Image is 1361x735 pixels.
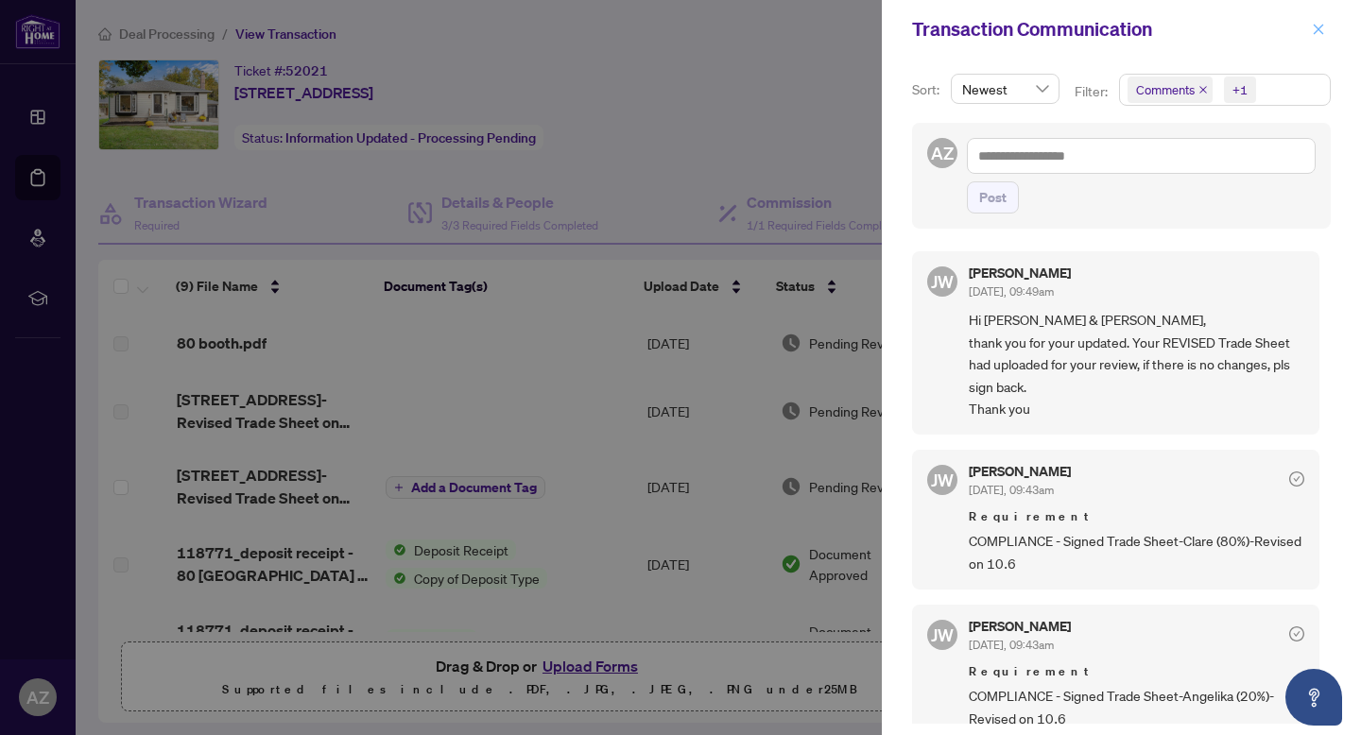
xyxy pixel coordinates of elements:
button: Open asap [1285,669,1342,726]
span: Requirement [969,507,1304,526]
span: JW [931,467,954,493]
span: COMPLIANCE - Signed Trade Sheet-Clare (80%)-Revised on 10.6 [969,530,1304,574]
span: COMPLIANCE - Signed Trade Sheet-Angelika (20%)-Revised on 10.6 [969,685,1304,729]
button: Post [967,181,1019,214]
h5: [PERSON_NAME] [969,266,1071,280]
span: AZ [931,140,954,166]
span: check-circle [1289,626,1304,641]
h5: [PERSON_NAME] [969,620,1071,633]
span: close [1312,23,1325,36]
span: [DATE], 09:43am [969,638,1054,652]
div: +1 [1232,80,1248,99]
span: Comments [1136,80,1195,99]
span: Requirement [969,662,1304,681]
span: [DATE], 09:49am [969,284,1054,299]
div: Transaction Communication [912,15,1306,43]
h5: [PERSON_NAME] [969,465,1071,478]
span: JW [931,622,954,648]
span: Hi [PERSON_NAME] & [PERSON_NAME], thank you for your updated. Your REVISED Trade Sheet had upload... [969,309,1304,419]
span: JW [931,268,954,295]
span: Newest [962,75,1048,103]
span: check-circle [1289,471,1304,487]
span: [DATE], 09:43am [969,483,1054,497]
span: close [1198,85,1208,94]
p: Sort: [912,79,943,100]
span: Comments [1128,77,1213,103]
p: Filter: [1075,81,1111,102]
